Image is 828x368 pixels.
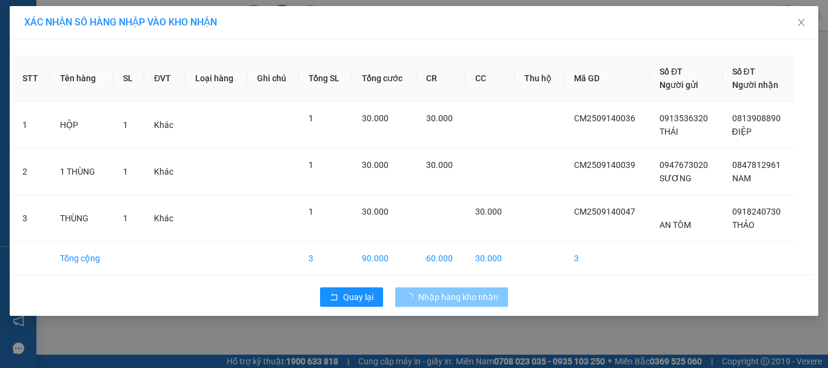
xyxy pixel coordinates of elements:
[309,160,313,170] span: 1
[144,55,185,102] th: ĐVT
[574,160,635,170] span: CM2509140039
[796,18,806,27] span: close
[343,290,373,304] span: Quay lại
[784,6,818,40] button: Close
[574,113,635,123] span: CM2509140036
[466,242,515,275] td: 30.000
[362,207,389,216] span: 30.000
[426,160,453,170] span: 30.000
[144,102,185,149] td: Khác
[659,80,698,90] span: Người gửi
[247,55,299,102] th: Ghi chú
[50,149,113,195] td: 1 THÙNG
[50,195,113,242] td: THÙNG
[659,67,683,76] span: Số ĐT
[574,207,635,216] span: CM2509140047
[732,113,781,123] span: 0813908890
[515,55,564,102] th: Thu hộ
[299,242,352,275] td: 3
[732,160,781,170] span: 0847812961
[123,213,128,223] span: 1
[330,293,338,303] span: rollback
[732,127,752,136] span: ĐIỆP
[732,67,755,76] span: Số ĐT
[24,16,217,28] span: XÁC NHẬN SỐ HÀNG NHẬP VÀO KHO NHẬN
[466,55,515,102] th: CC
[13,149,50,195] td: 2
[50,102,113,149] td: HỘP
[416,242,466,275] td: 60.000
[123,120,128,130] span: 1
[352,55,416,102] th: Tổng cước
[564,55,650,102] th: Mã GD
[564,242,650,275] td: 3
[659,127,678,136] span: THÁI
[732,173,751,183] span: NAM
[309,113,313,123] span: 1
[659,113,708,123] span: 0913536320
[362,160,389,170] span: 30.000
[475,207,502,216] span: 30.000
[185,55,247,102] th: Loại hàng
[13,55,50,102] th: STT
[732,80,778,90] span: Người nhận
[50,242,113,275] td: Tổng cộng
[144,195,185,242] td: Khác
[659,220,691,230] span: AN TÔM
[659,160,708,170] span: 0947673020
[395,287,508,307] button: Nhập hàng kho nhận
[426,113,453,123] span: 30.000
[320,287,383,307] button: rollbackQuay lại
[13,102,50,149] td: 1
[732,207,781,216] span: 0918240730
[659,173,692,183] span: SƯƠNG
[144,149,185,195] td: Khác
[13,195,50,242] td: 3
[123,167,128,176] span: 1
[732,220,755,230] span: THẢO
[418,290,498,304] span: Nhập hàng kho nhận
[352,242,416,275] td: 90.000
[362,113,389,123] span: 30.000
[405,293,418,301] span: loading
[50,55,113,102] th: Tên hàng
[113,55,144,102] th: SL
[299,55,352,102] th: Tổng SL
[416,55,466,102] th: CR
[309,207,313,216] span: 1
